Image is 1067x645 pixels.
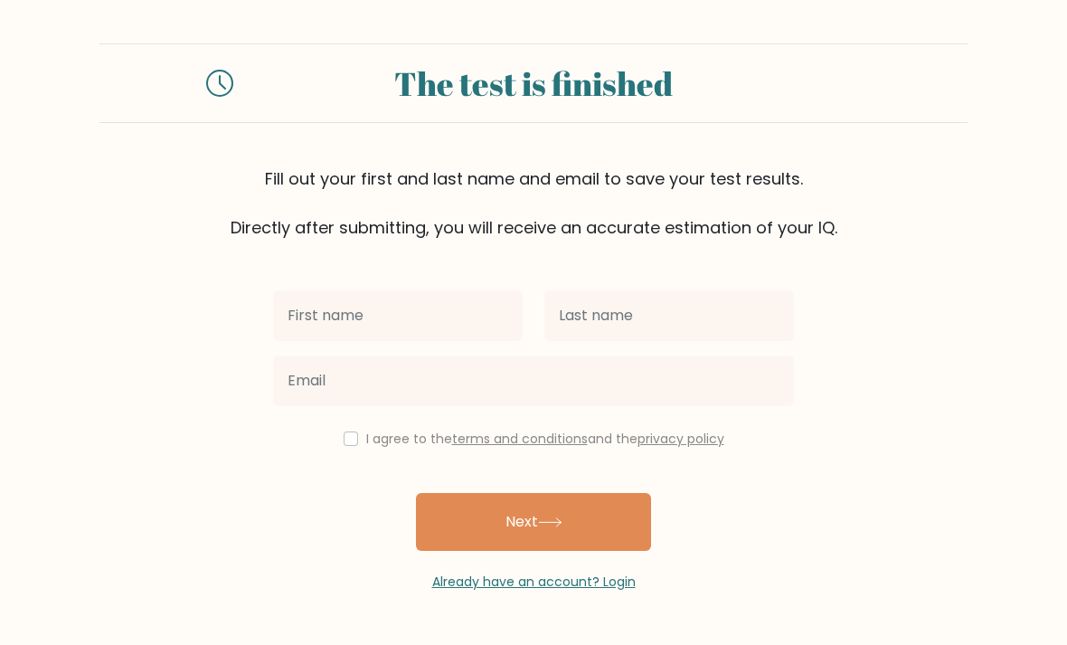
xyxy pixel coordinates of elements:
div: Fill out your first and last name and email to save your test results. Directly after submitting,... [99,166,968,240]
a: terms and conditions [452,430,588,448]
div: The test is finished [255,59,812,108]
a: Already have an account? Login [432,573,636,591]
input: First name [273,290,523,341]
input: Email [273,356,794,406]
input: Last name [544,290,794,341]
label: I agree to the and the [366,430,724,448]
button: Next [416,493,651,551]
a: privacy policy [637,430,724,448]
